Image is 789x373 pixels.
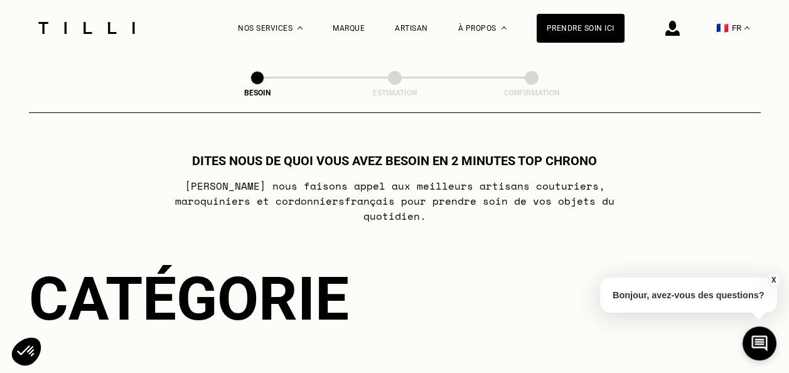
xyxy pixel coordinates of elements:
span: 🇫🇷 [716,22,729,34]
h1: Dites nous de quoi vous avez besoin en 2 minutes top chrono [192,153,597,168]
a: Prendre soin ici [537,14,625,43]
div: Estimation [332,89,458,97]
img: Menu déroulant à propos [502,26,507,30]
div: Besoin [195,89,320,97]
img: Menu déroulant [298,26,303,30]
div: Catégorie [29,264,761,334]
button: X [767,273,780,287]
a: Marque [333,24,365,33]
img: icône connexion [665,21,680,36]
img: Logo du service de couturière Tilli [34,22,139,34]
div: Confirmation [469,89,594,97]
p: [PERSON_NAME] nous faisons appel aux meilleurs artisans couturiers , maroquiniers et cordonniers ... [146,178,643,224]
a: Artisan [395,24,428,33]
p: Bonjour, avez-vous des questions? [600,278,777,313]
img: menu déroulant [744,26,749,30]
